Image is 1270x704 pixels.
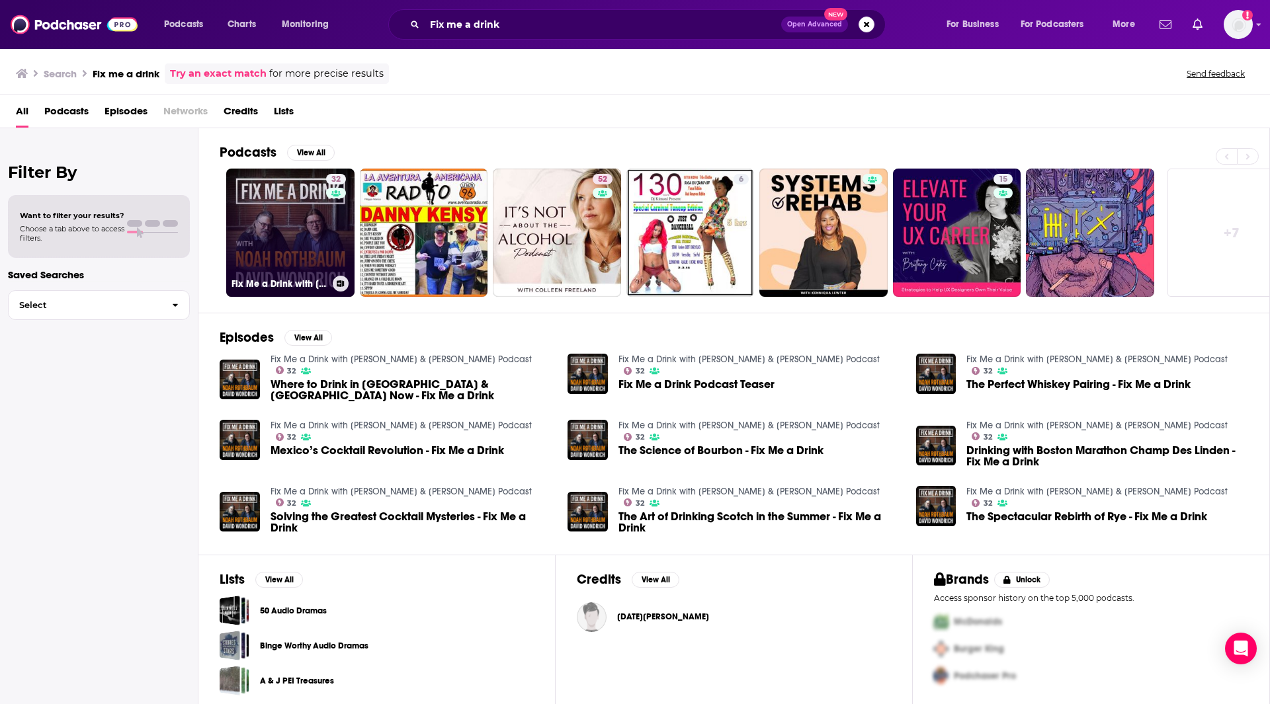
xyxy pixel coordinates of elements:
h2: Credits [577,571,621,588]
a: Podcasts [44,100,89,128]
span: New [824,8,848,20]
img: Podchaser - Follow, Share and Rate Podcasts [11,12,138,37]
a: Fix Me a Drink with Noah Rothbaum & David Wondrich Podcast [966,420,1228,431]
h2: Filter By [8,163,190,182]
a: Fix Me a Drink with Noah Rothbaum & David Wondrich Podcast [271,486,532,497]
a: EpisodesView All [220,329,332,346]
h2: Podcasts [220,144,276,161]
a: 32 [972,367,992,375]
span: 32 [636,500,644,506]
a: 50 Audio Dramas [220,596,249,625]
span: Monitoring [282,15,329,34]
span: 32 [287,368,296,374]
a: 32Fix Me a Drink with [PERSON_NAME] & [PERSON_NAME] Podcast [226,169,355,297]
a: The Perfect Whiskey Pairing - Fix Me a Drink [966,379,1191,390]
a: The Art of Drinking Scotch in the Summer - Fix Me a Drink [618,511,900,533]
span: 52 [598,173,607,186]
a: Binge Worthy Audio Dramas [260,639,368,653]
a: PodcastsView All [220,144,335,161]
button: View All [632,572,679,588]
a: The Science of Bourbon - Fix Me a Drink [618,445,824,456]
span: 32 [287,434,296,440]
a: Noel Bradford [617,611,709,622]
a: ListsView All [220,571,303,588]
span: 6 [739,173,743,186]
button: Open AdvancedNew [781,17,848,32]
a: Fix Me a Drink with Noah Rothbaum & David Wondrich Podcast [966,354,1228,365]
a: Episodes [105,100,148,128]
a: 6 [626,169,755,297]
button: open menu [1012,14,1103,35]
img: Fix Me a Drink Podcast Teaser [568,354,608,394]
h3: Fix me a drink [93,67,159,80]
span: 32 [984,434,992,440]
a: Charts [219,14,264,35]
p: Saved Searches [8,268,190,281]
button: View All [284,330,332,346]
span: Fix Me a Drink Podcast Teaser [618,379,775,390]
a: The Perfect Whiskey Pairing - Fix Me a Drink [916,354,956,394]
a: 50 Audio Dramas [260,604,327,618]
span: Want to filter your results? [20,211,124,220]
span: Podcasts [164,15,203,34]
span: All [16,100,28,128]
span: McDonalds [954,616,1002,627]
img: Noel Bradford [577,602,607,632]
button: View All [287,145,335,161]
button: open menu [273,14,346,35]
a: 32 [276,498,296,506]
a: 32 [276,433,296,441]
span: 32 [984,368,992,374]
a: Fix Me a Drink with Noah Rothbaum & David Wondrich Podcast [618,420,880,431]
button: Select [8,290,190,320]
a: The Spectacular Rebirth of Rye - Fix Me a Drink [916,486,956,526]
a: Fix Me a Drink with Noah Rothbaum & David Wondrich Podcast [966,486,1228,497]
a: 52 [493,169,621,297]
a: Credits [224,100,258,128]
img: First Pro Logo [929,608,954,635]
a: CreditsView All [577,571,679,588]
button: open menu [937,14,1015,35]
span: For Podcasters [1021,15,1084,34]
span: Choose a tab above to access filters. [20,224,124,243]
span: [DATE][PERSON_NAME] [617,611,709,622]
span: Open Advanced [787,21,842,28]
span: Where to Drink in [GEOGRAPHIC_DATA] & [GEOGRAPHIC_DATA] Now - Fix Me a Drink [271,379,552,401]
button: open menu [1103,14,1152,35]
h2: Episodes [220,329,274,346]
button: Send feedback [1183,68,1249,79]
button: Noel BradfordNoel Bradford [577,596,891,638]
img: User Profile [1224,10,1253,39]
img: Solving the Greatest Cocktail Mysteries - Fix Me a Drink [220,492,260,532]
span: for more precise results [269,66,384,81]
a: Mexico’s Cocktail Revolution - Fix Me a Drink [271,445,504,456]
div: Open Intercom Messenger [1225,633,1257,664]
a: Lists [274,100,294,128]
img: Mexico’s Cocktail Revolution - Fix Me a Drink [220,420,260,460]
span: 32 [287,500,296,506]
h3: Fix Me a Drink with [PERSON_NAME] & [PERSON_NAME] Podcast [232,278,327,290]
a: 32 [624,433,644,441]
a: Fix Me a Drink with Noah Rothbaum & David Wondrich Podcast [271,420,532,431]
a: The Spectacular Rebirth of Rye - Fix Me a Drink [966,511,1207,522]
img: Where to Drink in London & Paris Now - Fix Me a Drink [220,360,260,400]
a: 32 [972,432,992,440]
h2: Brands [934,571,989,588]
img: The Art of Drinking Scotch in the Summer - Fix Me a Drink [568,492,608,532]
a: Show notifications dropdown [1154,13,1177,36]
a: Drinking with Boston Marathon Champ Des Linden - Fix Me a Drink [966,445,1248,467]
a: Drinking with Boston Marathon Champ Des Linden - Fix Me a Drink [916,426,956,466]
a: Binge Worthy Audio Dramas [220,631,249,660]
